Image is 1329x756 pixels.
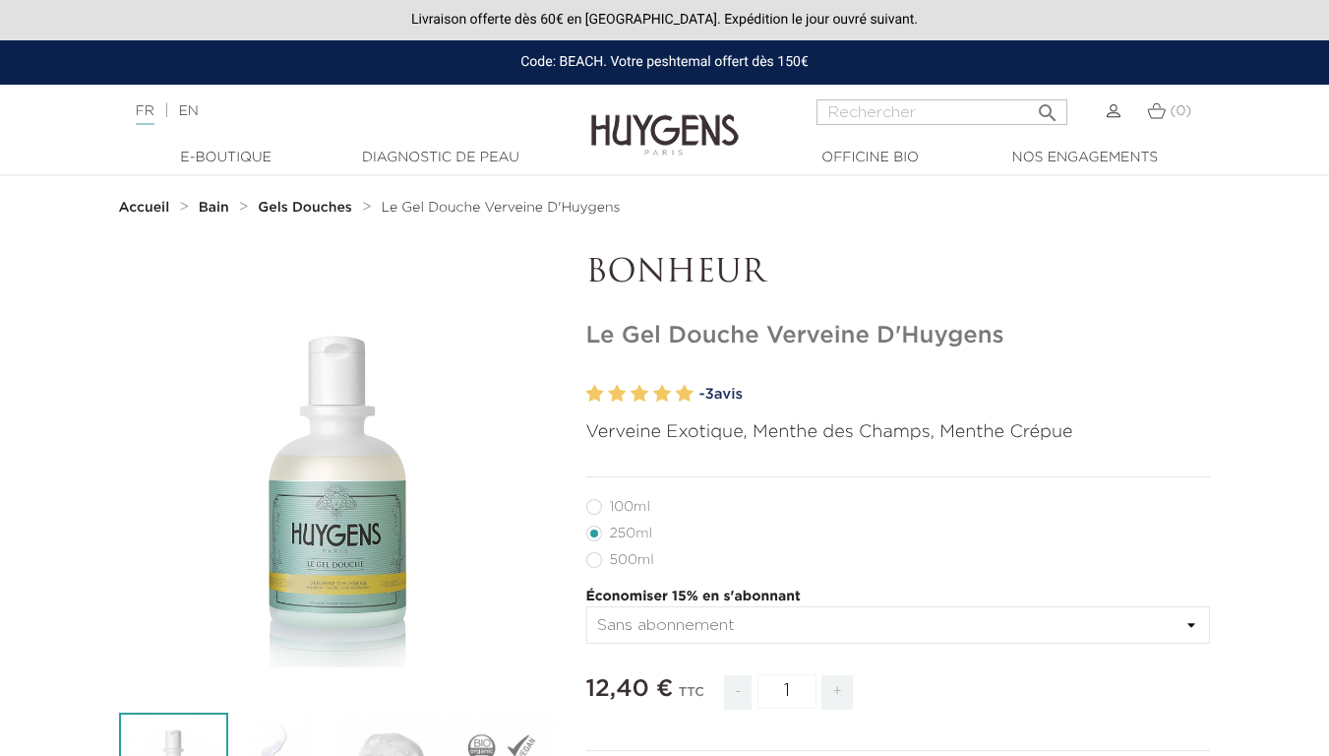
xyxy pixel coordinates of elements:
[381,200,620,216] a: Le Gel Douche Verveine D'Huygens
[119,201,170,215] strong: Accueil
[1170,104,1191,118] span: (0)
[586,552,678,568] label: 500ml
[608,380,626,409] label: 2
[704,387,713,402] span: 3
[586,499,674,515] label: 100ml
[586,419,1211,446] p: Verveine Exotique, Menthe des Champs, Menthe Crépue
[342,148,539,168] a: Diagnostic de peau
[816,99,1067,125] input: Rechercher
[178,104,198,118] a: EN
[586,322,1211,350] h1: Le Gel Douche Verveine D'Huygens
[126,99,539,123] div: |
[586,587,1211,607] p: Économiser 15% en s'abonnant
[258,201,352,215] strong: Gels Douches
[724,675,752,710] span: -
[586,677,674,701] span: 12,40 €
[258,200,356,216] a: Gels Douches
[591,83,739,158] img: Huygens
[987,148,1183,168] a: Nos engagements
[699,380,1211,409] a: -3avis
[679,671,704,724] div: TTC
[1036,95,1059,119] i: 
[136,104,154,125] a: FR
[676,380,694,409] label: 5
[586,380,604,409] label: 1
[772,148,969,168] a: Officine Bio
[821,675,853,710] span: +
[586,526,676,541] label: 250ml
[199,200,234,216] a: Bain
[128,148,325,168] a: E-Boutique
[381,201,620,215] span: Le Gel Douche Verveine D'Huygens
[653,380,671,409] label: 4
[586,255,1211,292] p: BONHEUR
[119,200,174,216] a: Accueil
[757,674,816,709] input: Quantité
[1030,94,1065,120] button: 
[631,380,648,409] label: 3
[199,201,229,215] strong: Bain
